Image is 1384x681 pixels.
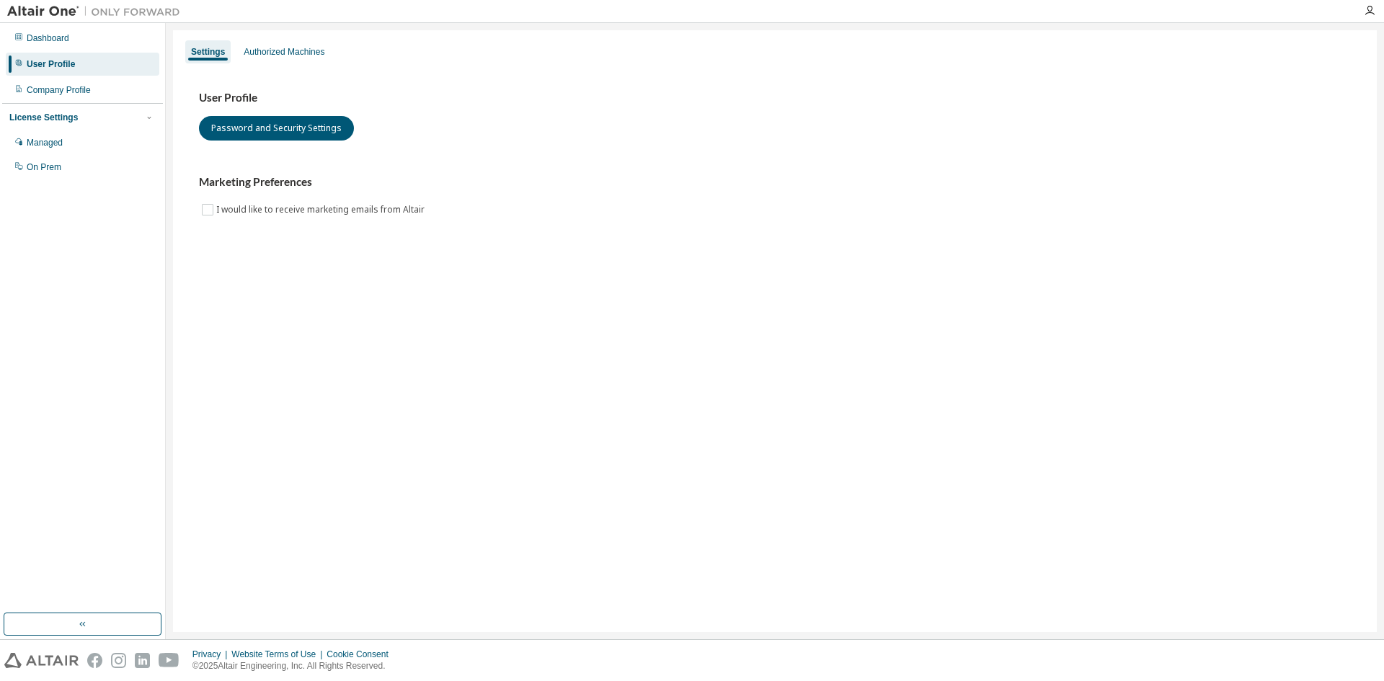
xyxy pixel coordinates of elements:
div: Dashboard [27,32,69,44]
div: Managed [27,137,63,148]
div: Company Profile [27,84,91,96]
p: © 2025 Altair Engineering, Inc. All Rights Reserved. [192,660,397,672]
div: Settings [191,46,225,58]
img: Altair One [7,4,187,19]
div: Website Terms of Use [231,649,327,660]
div: Authorized Machines [244,46,324,58]
img: linkedin.svg [135,653,150,668]
div: Privacy [192,649,231,660]
label: I would like to receive marketing emails from Altair [216,201,427,218]
button: Password and Security Settings [199,116,354,141]
h3: Marketing Preferences [199,175,1351,190]
div: User Profile [27,58,75,70]
div: Cookie Consent [327,649,396,660]
img: facebook.svg [87,653,102,668]
img: instagram.svg [111,653,126,668]
h3: User Profile [199,91,1351,105]
div: License Settings [9,112,78,123]
div: On Prem [27,161,61,173]
img: altair_logo.svg [4,653,79,668]
img: youtube.svg [159,653,179,668]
